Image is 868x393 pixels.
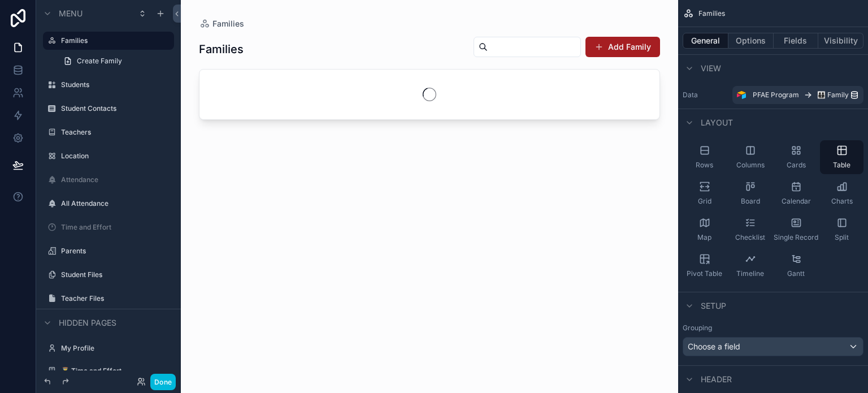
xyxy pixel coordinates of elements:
[59,317,116,329] span: Hidden pages
[59,8,83,19] span: Menu
[698,9,725,18] span: Families
[833,161,850,170] span: Table
[683,90,728,100] label: Data
[698,197,711,206] span: Grid
[683,140,726,174] button: Rows
[835,233,849,242] span: Split
[61,175,167,184] label: Attendance
[701,63,721,74] span: View
[741,197,760,206] span: Board
[683,213,726,247] button: Map
[61,152,167,161] label: Location
[728,140,772,174] button: Columns
[687,269,722,278] span: Pivot Table
[61,128,167,137] label: Teachers
[735,233,765,242] span: Checklist
[61,223,167,232] label: Time and Effort
[736,269,764,278] span: Timeline
[818,33,863,49] button: Visibility
[728,33,774,49] button: Options
[61,294,167,303] label: Teacher Files
[820,213,863,247] button: Split
[787,161,806,170] span: Cards
[831,197,853,206] span: Charts
[683,337,863,356] button: Choose a field
[728,176,772,210] button: Board
[820,140,863,174] button: Table
[774,213,818,247] button: Single Record
[820,176,863,210] button: Charts
[737,90,746,100] img: Airtable Logo
[61,344,167,353] label: My Profile
[688,342,740,351] span: Choose a field
[728,213,772,247] button: Checklist
[61,199,167,208] label: All Attendance
[701,374,732,385] span: Header
[774,33,819,49] button: Fields
[774,140,818,174] button: Cards
[787,269,805,278] span: Gantt
[683,176,726,210] button: Grid
[774,249,818,283] button: Gantt
[57,52,174,70] a: Create Family
[61,366,167,375] label: ⏳ Time and Effort
[61,270,167,279] label: Student Files
[697,233,711,242] span: Map
[683,323,712,332] label: Grouping
[150,374,176,390] button: Done
[782,197,811,206] span: Calendar
[61,247,167,256] label: Parents
[696,161,713,170] span: Rows
[701,117,733,128] span: Layout
[61,80,167,89] label: Students
[61,36,167,45] label: Families
[61,104,167,113] label: Student Contacts
[753,90,799,100] span: PFAE Program
[774,233,818,242] span: Single Record
[683,249,726,283] button: Pivot Table
[701,300,726,312] span: Setup
[817,90,849,100] span: 🧑‍🧑‍🧒‍🧒 Family
[736,161,765,170] span: Columns
[728,249,772,283] button: Timeline
[774,176,818,210] button: Calendar
[732,86,863,104] a: PFAE Program🧑‍🧑‍🧒‍🧒 Family
[77,57,122,66] span: Create Family
[683,33,728,49] button: General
